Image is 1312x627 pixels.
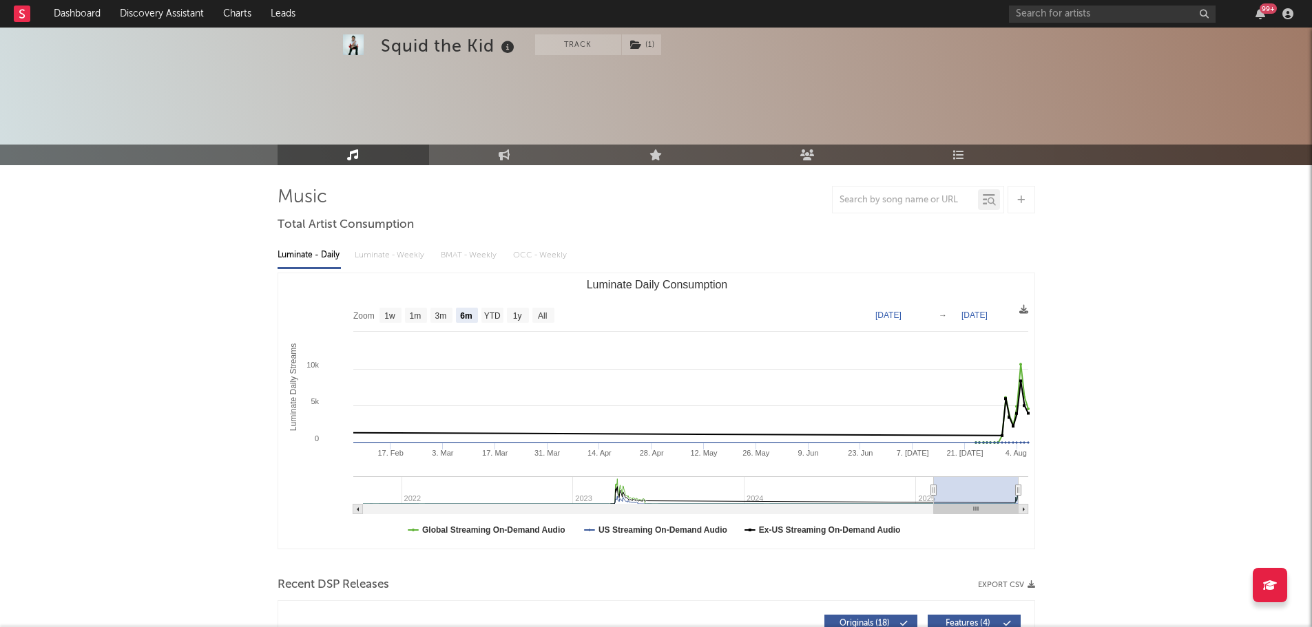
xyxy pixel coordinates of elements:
text: 17. Mar [482,449,508,457]
div: Luminate - Daily [278,244,341,267]
text: 21. [DATE] [946,449,983,457]
button: Export CSV [978,581,1035,589]
text: 3. Mar [432,449,454,457]
text: [DATE] [961,310,988,320]
text: Luminate Daily Streams [288,343,298,431]
text: Zoom [353,311,375,321]
button: Track [535,34,621,55]
text: 5k [311,397,319,405]
text: 1y [512,311,521,321]
text: 12. May [690,449,718,457]
text: Luminate Daily Consumption [586,279,727,290]
text: 1m [409,311,421,321]
text: 1w [384,311,395,321]
text: Global Streaming On-Demand Audio [422,525,565,535]
input: Search for artists [1009,6,1216,23]
text: 26. May [742,449,770,457]
div: Squid the Kid [381,34,518,57]
div: 99 + [1260,3,1277,14]
text: 7. [DATE] [896,449,928,457]
text: US Streaming On-Demand Audio [598,525,727,535]
text: [DATE] [875,310,902,320]
text: 23. Jun [848,449,873,457]
text: 17. Feb [377,449,403,457]
text: 6m [460,311,472,321]
text: 4. Aug [1005,449,1026,457]
text: 0 [314,434,318,443]
button: (1) [622,34,661,55]
input: Search by song name or URL [833,195,978,206]
span: ( 1 ) [621,34,662,55]
text: YTD [483,311,500,321]
span: Total Artist Consumption [278,217,414,233]
text: All [538,311,547,321]
text: 28. Apr [639,449,663,457]
text: 10k [306,361,319,369]
span: Recent DSP Releases [278,577,389,593]
text: Ex-US Streaming On-Demand Audio [758,525,900,535]
text: 3m [435,311,446,321]
text: → [939,310,947,320]
text: 31. Mar [534,449,560,457]
text: 14. Apr [587,449,611,457]
svg: Luminate Daily Consumption [278,273,1035,549]
button: 99+ [1256,8,1265,19]
text: 9. Jun [798,449,818,457]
